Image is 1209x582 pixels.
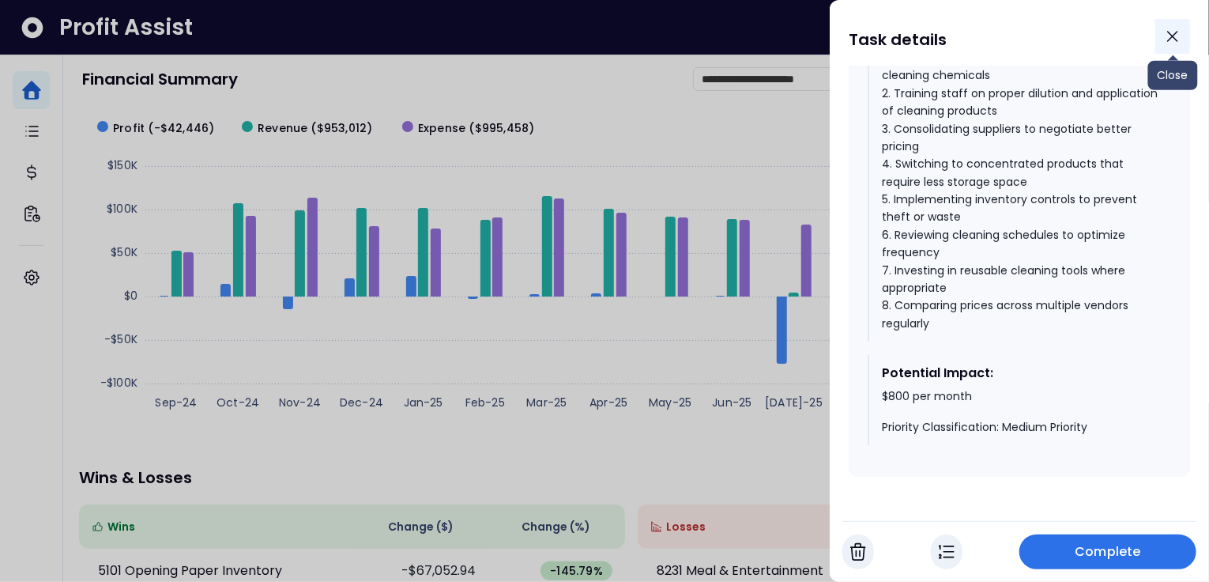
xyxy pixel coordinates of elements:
[882,389,1158,436] div: $800 per month Priority Classification: Medium Priority
[1019,535,1196,569] button: Complete
[850,542,866,561] img: Cancel Task
[1148,61,1198,90] div: Close
[882,364,1158,383] div: Potential Impact:
[849,25,947,54] h1: Task details
[939,542,955,561] img: In Progress
[1155,19,1190,54] button: Close
[1075,542,1141,561] span: Complete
